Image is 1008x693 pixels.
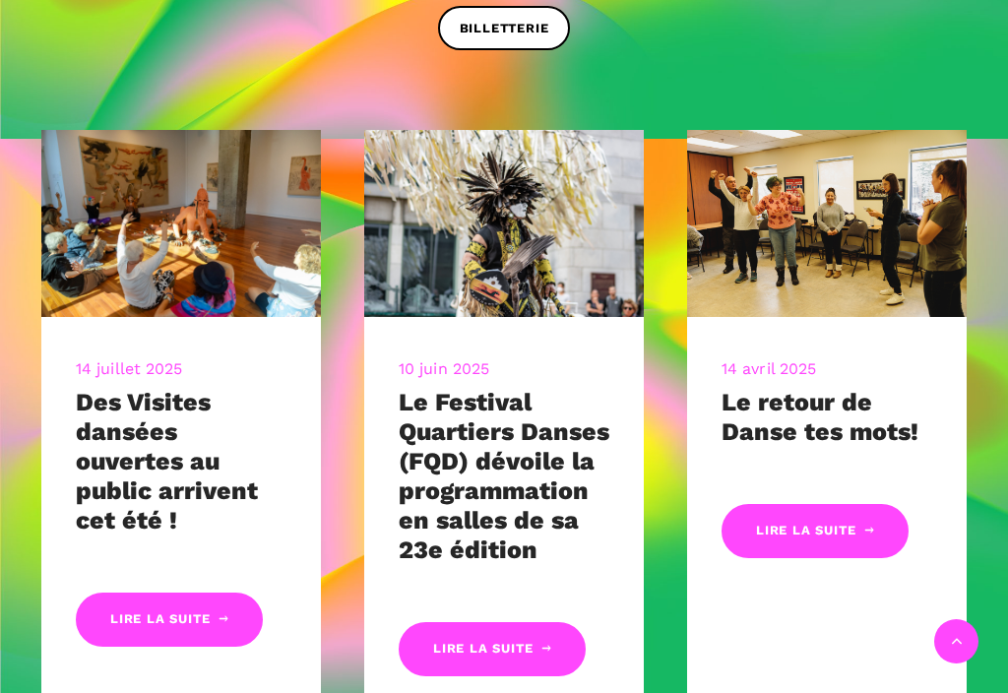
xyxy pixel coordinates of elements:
a: Des Visites dansées ouvertes au public arrivent cet été ! [76,388,258,535]
a: BILLETTERIE [438,6,571,50]
span: BILLETTERIE [460,19,549,39]
img: CARI, 8 mars 2023-209 [687,130,967,316]
img: 20240905-9595 [41,130,321,316]
img: R Barbara Diabo 11 crédit Romain Lorraine (30) [364,130,644,316]
a: Lire la suite [722,504,909,558]
a: 10 juin 2025 [399,359,489,378]
a: 14 avril 2025 [722,359,816,378]
a: 14 juillet 2025 [76,359,183,378]
a: Lire la suite [399,622,586,676]
a: Le retour de Danse tes mots! [722,388,918,446]
a: Le Festival Quartiers Danses (FQD) dévoile la programmation en salles de sa 23e édition [399,388,609,564]
a: Lire la suite [76,593,263,647]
